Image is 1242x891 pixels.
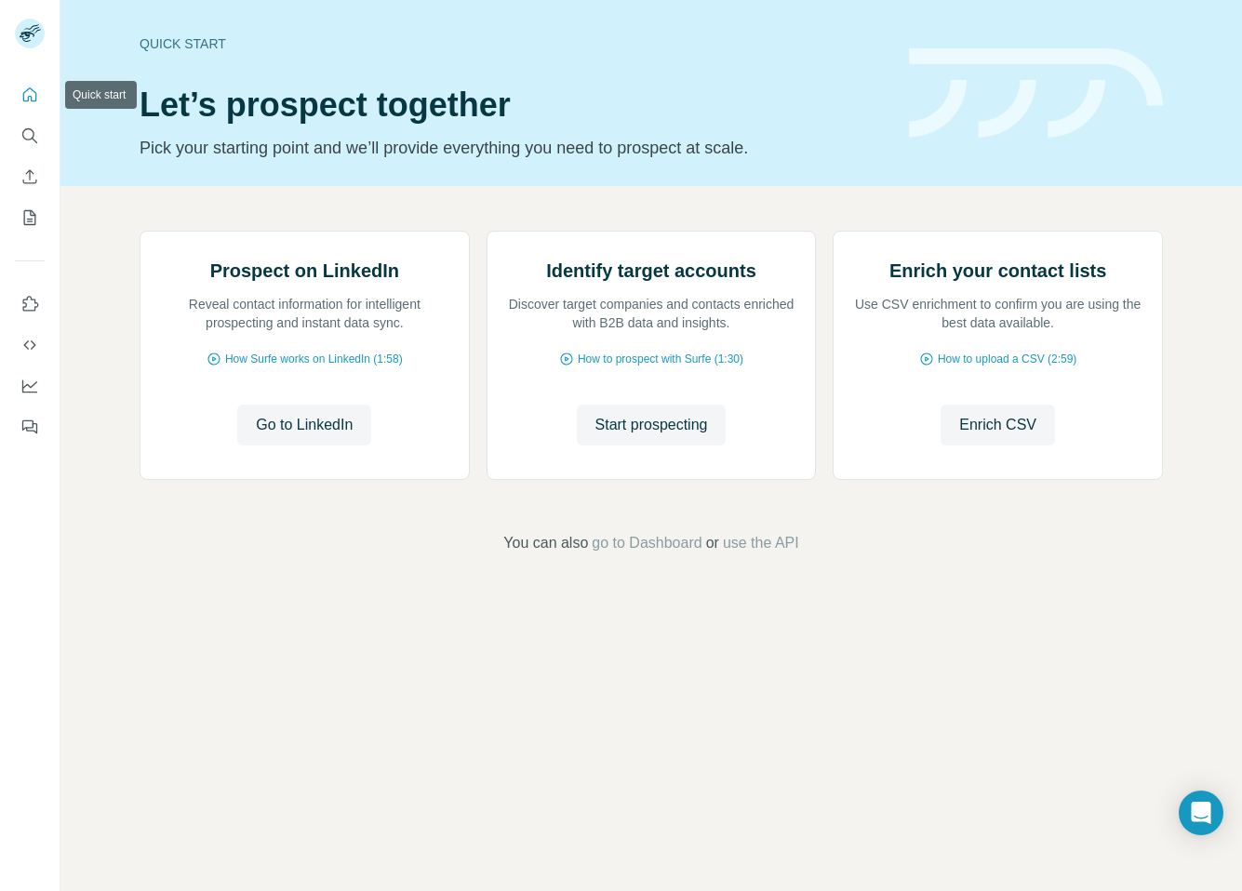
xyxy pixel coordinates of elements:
span: Go to LinkedIn [256,414,353,436]
button: Enrich CSV [15,160,45,193]
button: Search [15,119,45,153]
button: Quick start [15,78,45,112]
span: You can also [503,532,588,554]
span: How Surfe works on LinkedIn (1:58) [225,351,403,367]
button: Start prospecting [577,405,727,445]
button: Dashboard [15,369,45,403]
button: Use Surfe on LinkedIn [15,287,45,321]
button: My lists [15,201,45,234]
p: Pick your starting point and we’ll provide everything you need to prospect at scale. [140,135,887,161]
span: Enrich CSV [959,414,1036,436]
h2: Identify target accounts [546,258,756,284]
p: Discover target companies and contacts enriched with B2B data and insights. [506,295,797,332]
h2: Prospect on LinkedIn [210,258,399,284]
button: Go to LinkedIn [237,405,371,445]
button: Feedback [15,410,45,444]
div: Open Intercom Messenger [1179,791,1223,835]
button: go to Dashboard [592,532,701,554]
span: How to prospect with Surfe (1:30) [578,351,743,367]
button: Use Surfe API [15,328,45,362]
h2: Enrich your contact lists [889,258,1106,284]
button: Enrich CSV [941,405,1055,445]
div: Quick start [140,34,887,53]
button: use the API [723,532,799,554]
span: How to upload a CSV (2:59) [938,351,1076,367]
h1: Let’s prospect together [140,86,887,124]
span: or [706,532,719,554]
p: Reveal contact information for intelligent prospecting and instant data sync. [159,295,450,332]
span: Start prospecting [595,414,708,436]
p: Use CSV enrichment to confirm you are using the best data available. [852,295,1143,332]
img: banner [909,48,1163,139]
